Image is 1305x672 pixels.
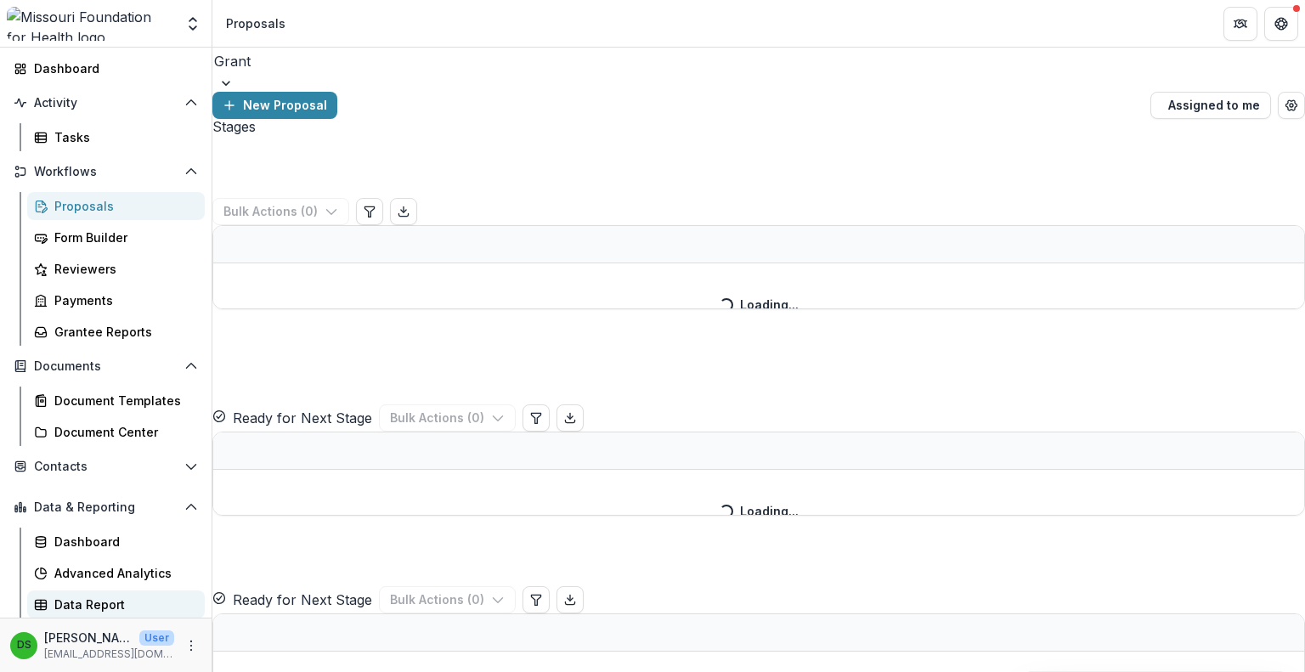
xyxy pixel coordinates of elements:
p: [EMAIL_ADDRESS][DOMAIN_NAME] [44,647,174,662]
button: Ready for Next Stage [212,408,372,428]
a: Document Center [27,418,205,446]
button: Open entity switcher [181,7,205,41]
a: Form Builder [27,223,205,251]
button: Export table data [390,198,417,225]
div: Payments [54,291,191,309]
div: Document Center [54,423,191,441]
button: Open table manager [1278,92,1305,119]
div: Advanced Analytics [54,564,191,582]
div: Document Templates [54,392,191,409]
button: Export table data [556,586,584,613]
button: Ready for Next Stage [212,590,372,610]
div: Data Report [54,596,191,613]
div: Deena Scotti [17,640,31,651]
button: Bulk Actions (0) [212,198,349,225]
a: Document Templates [27,387,205,415]
div: Loading... [740,502,799,520]
button: Edit table settings [523,586,550,613]
div: Dashboard [34,59,191,77]
span: Data & Reporting [34,500,178,515]
a: Advanced Analytics [27,559,205,587]
span: Stages [212,119,256,135]
span: Documents [34,359,178,374]
img: Missouri Foundation for Health logo [7,7,174,41]
button: Get Help [1264,7,1298,41]
a: Tasks [27,123,205,151]
button: Bulk Actions (0) [379,404,516,432]
div: Tasks [54,128,191,146]
a: Payments [27,286,205,314]
span: Workflows [34,165,178,179]
div: Grantee Reports [54,323,191,341]
div: Form Builder [54,229,191,246]
button: Open Documents [7,353,205,380]
button: Edit table settings [356,198,383,225]
button: Open Contacts [7,453,205,480]
button: More [181,635,201,656]
button: New Proposal [212,92,337,119]
div: Reviewers [54,260,191,278]
button: Edit table settings [523,404,550,432]
button: Export table data [556,404,584,432]
button: Assigned to me [1150,92,1271,119]
div: Dashboard [54,533,191,551]
a: Grantee Reports [27,318,205,346]
div: Proposals [226,14,285,32]
p: User [139,630,174,646]
div: Loading... [740,296,799,313]
a: Data Report [27,590,205,618]
a: Dashboard [27,528,205,556]
button: Open Data & Reporting [7,494,205,521]
span: Contacts [34,460,178,474]
p: [PERSON_NAME] [44,629,133,647]
button: Partners [1223,7,1257,41]
div: Proposals [54,197,191,215]
nav: breadcrumb [219,11,292,36]
a: Proposals [27,192,205,220]
a: Dashboard [7,54,205,82]
button: Open Activity [7,89,205,116]
a: Reviewers [27,255,205,283]
span: Activity [34,96,178,110]
button: Bulk Actions (0) [379,586,516,613]
button: Open Workflows [7,158,205,185]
